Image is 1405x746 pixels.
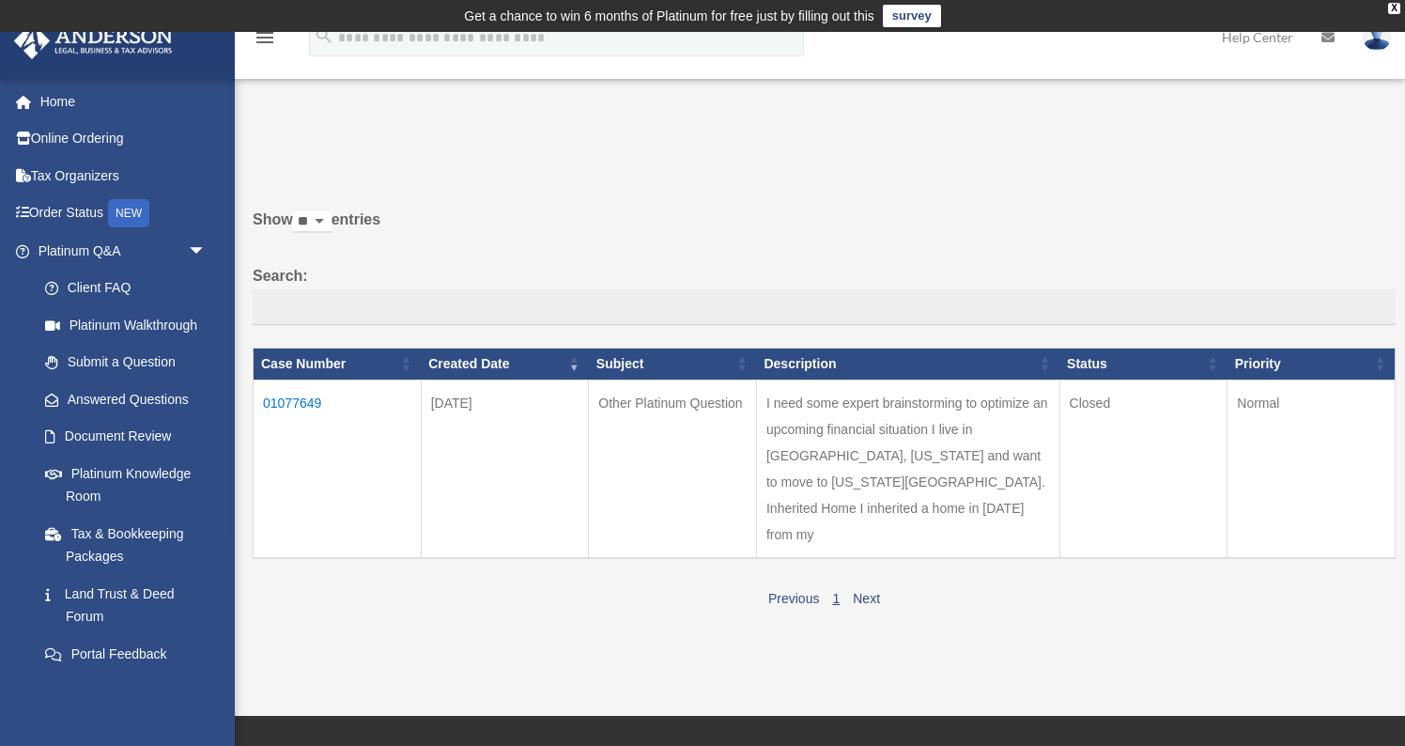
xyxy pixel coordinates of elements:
th: Status: activate to sort column ascending [1059,348,1227,380]
img: Anderson Advisors Platinum Portal [8,23,178,59]
span: arrow_drop_down [188,232,225,271]
i: search [314,25,334,46]
select: Showentries [293,211,332,233]
label: Show entries [253,207,1396,252]
th: Created Date: activate to sort column ascending [421,348,589,380]
th: Subject: activate to sort column ascending [589,348,757,380]
a: Client FAQ [26,270,225,307]
label: Search: [253,263,1396,325]
input: Search: [253,289,1396,325]
span: arrow_drop_down [188,673,225,711]
a: Tax & Bookkeeping Packages [26,515,225,575]
td: I need some expert brainstorming to optimize an upcoming financial situation I live in [GEOGRAPHI... [756,380,1059,558]
a: Platinum Walkthrough [26,306,225,344]
th: Case Number: activate to sort column ascending [254,348,422,380]
a: survey [883,5,941,27]
th: Description: activate to sort column ascending [756,348,1059,380]
a: menu [254,33,276,49]
a: Platinum Q&Aarrow_drop_down [13,232,225,270]
a: Document Review [26,418,225,456]
td: Normal [1227,380,1396,558]
div: NEW [108,199,149,227]
a: Next [853,591,880,606]
div: Get a chance to win 6 months of Platinum for free just by filling out this [464,5,874,27]
td: Closed [1059,380,1227,558]
a: Answered Questions [26,381,216,418]
th: Priority: activate to sort column ascending [1227,348,1396,380]
a: 1 [832,591,840,606]
a: Digital Productsarrow_drop_down [13,673,235,710]
img: User Pic [1363,23,1391,51]
a: Order StatusNEW [13,194,235,233]
a: Land Trust & Deed Forum [26,575,225,635]
td: [DATE] [421,380,589,558]
a: Home [13,83,235,120]
td: Other Platinum Question [589,380,757,558]
a: Online Ordering [13,120,235,158]
a: Previous [768,591,819,606]
a: Portal Feedback [26,635,225,673]
a: Submit a Question [26,344,225,381]
i: menu [254,26,276,49]
a: Tax Organizers [13,157,235,194]
a: Platinum Knowledge Room [26,455,225,515]
div: close [1388,3,1400,14]
td: 01077649 [254,380,422,558]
